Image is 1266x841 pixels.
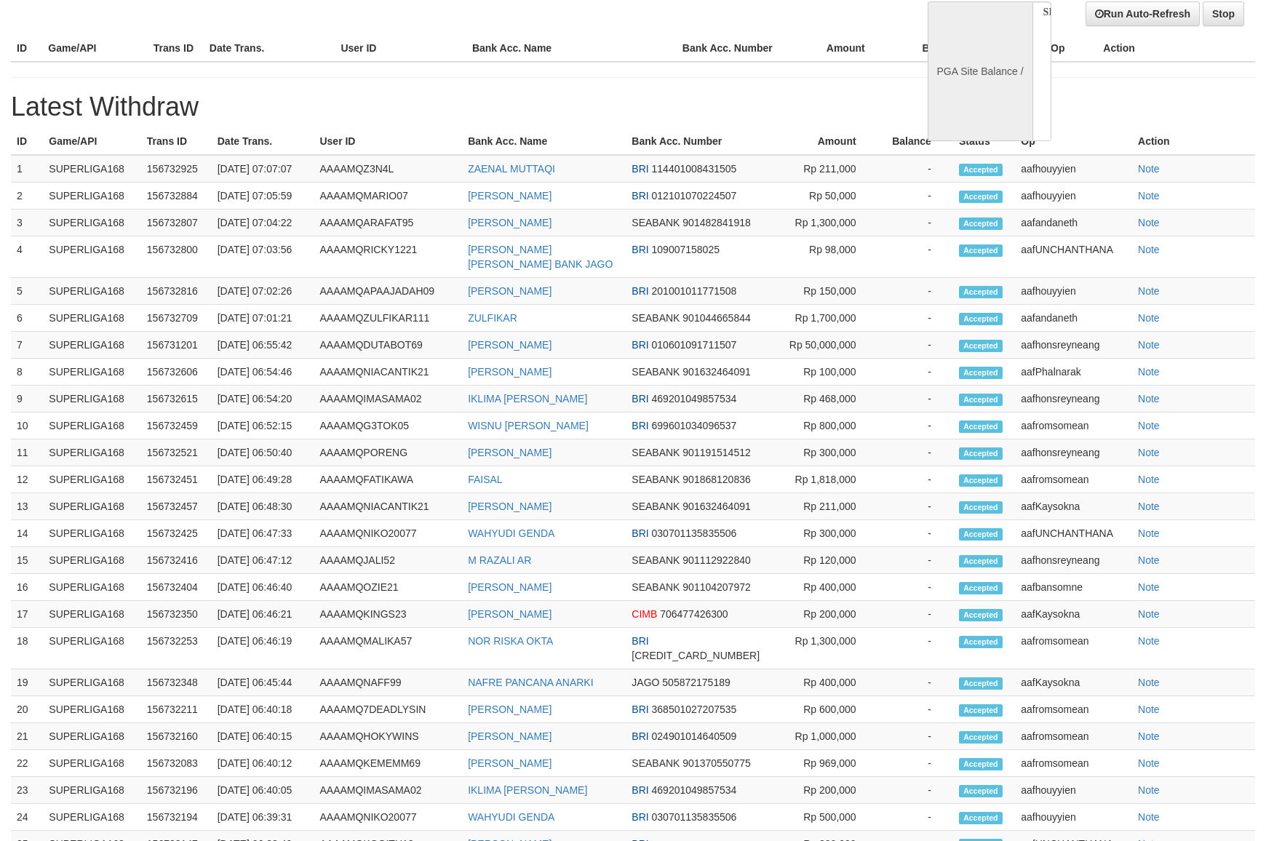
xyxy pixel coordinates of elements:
[1138,554,1160,566] a: Note
[466,35,677,62] th: Bank Acc. Name
[632,217,680,228] span: SEABANK
[11,210,43,236] td: 3
[212,305,314,332] td: [DATE] 07:01:21
[11,183,43,210] td: 2
[43,439,141,466] td: SUPERLIGA168
[11,628,43,669] td: 18
[783,493,877,520] td: Rp 211,000
[468,677,593,688] a: NAFRE PANCANA ANARKI
[141,278,212,305] td: 156732816
[632,608,657,620] span: CIMB
[783,696,877,723] td: Rp 600,000
[1015,155,1132,183] td: aafhouyyien
[468,811,554,823] a: WAHYUDI GENDA
[682,217,750,228] span: 901482841918
[959,528,1003,541] span: Accepted
[652,527,737,539] span: 030701135835506
[43,332,141,359] td: SUPERLIGA168
[878,628,953,669] td: -
[43,236,141,278] td: SUPERLIGA168
[1015,332,1132,359] td: aafhonsreyneang
[11,723,43,750] td: 21
[1015,439,1132,466] td: aafhonsreyneang
[632,650,760,661] span: [CREDIT_CARD_NUMBER]
[1015,412,1132,439] td: aafromsomean
[783,601,877,628] td: Rp 200,000
[468,635,553,647] a: NOR RISKA OKTA
[1015,359,1132,386] td: aafPhalnarak
[11,305,43,332] td: 6
[878,439,953,466] td: -
[1138,244,1160,255] a: Note
[878,547,953,574] td: -
[43,412,141,439] td: SUPERLIGA168
[783,305,877,332] td: Rp 1,700,000
[212,493,314,520] td: [DATE] 06:48:30
[43,723,141,750] td: SUPERLIGA168
[953,128,1015,155] th: Status
[43,386,141,412] td: SUPERLIGA168
[43,547,141,574] td: SUPERLIGA168
[468,501,552,512] a: [PERSON_NAME]
[1138,163,1160,175] a: Note
[43,696,141,723] td: SUPERLIGA168
[11,493,43,520] td: 13
[783,386,877,412] td: Rp 468,000
[314,332,462,359] td: AAAAMQDUTABOT69
[212,520,314,547] td: [DATE] 06:47:33
[959,218,1003,230] span: Accepted
[632,393,648,404] span: BRI
[11,128,43,155] th: ID
[878,155,953,183] td: -
[626,128,783,155] th: Bank Acc. Number
[1138,339,1160,351] a: Note
[878,183,953,210] td: -
[783,547,877,574] td: Rp 120,000
[11,696,43,723] td: 20
[314,155,462,183] td: AAAAMQZ3N4L
[632,285,648,297] span: BRI
[43,466,141,493] td: SUPERLIGA168
[652,393,737,404] span: 469201049857534
[1015,210,1132,236] td: aafandaneth
[1015,547,1132,574] td: aafhonsreyneang
[959,474,1003,487] span: Accepted
[43,359,141,386] td: SUPERLIGA168
[314,628,462,669] td: AAAAMQMALIKA57
[783,520,877,547] td: Rp 300,000
[212,696,314,723] td: [DATE] 06:40:18
[141,332,212,359] td: 156731201
[11,359,43,386] td: 8
[652,244,720,255] span: 109007158025
[783,574,877,601] td: Rp 400,000
[1015,466,1132,493] td: aafromsomean
[43,601,141,628] td: SUPERLIGA168
[314,439,462,466] td: AAAAMQPORENG
[468,285,552,297] a: [PERSON_NAME]
[1138,757,1160,769] a: Note
[1138,312,1160,324] a: Note
[1015,386,1132,412] td: aafhonsreyneang
[1015,520,1132,547] td: aafUNCHANTHANA
[335,35,466,62] th: User ID
[11,547,43,574] td: 15
[1138,677,1160,688] a: Note
[878,493,953,520] td: -
[878,332,953,359] td: -
[11,412,43,439] td: 10
[314,520,462,547] td: AAAAMQNIKO20077
[468,447,552,458] a: [PERSON_NAME]
[878,128,953,155] th: Balance
[11,520,43,547] td: 14
[878,574,953,601] td: -
[141,183,212,210] td: 156732884
[632,501,680,512] span: SEABANK
[468,393,587,404] a: IKLIMA [PERSON_NAME]
[314,236,462,278] td: AAAAMQRICKY1221
[878,466,953,493] td: -
[43,155,141,183] td: SUPERLIGA168
[468,244,613,270] a: [PERSON_NAME] [PERSON_NAME] BANK JAGO
[682,447,750,458] span: 901191514512
[682,554,750,566] span: 901112922840
[632,554,680,566] span: SEABANK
